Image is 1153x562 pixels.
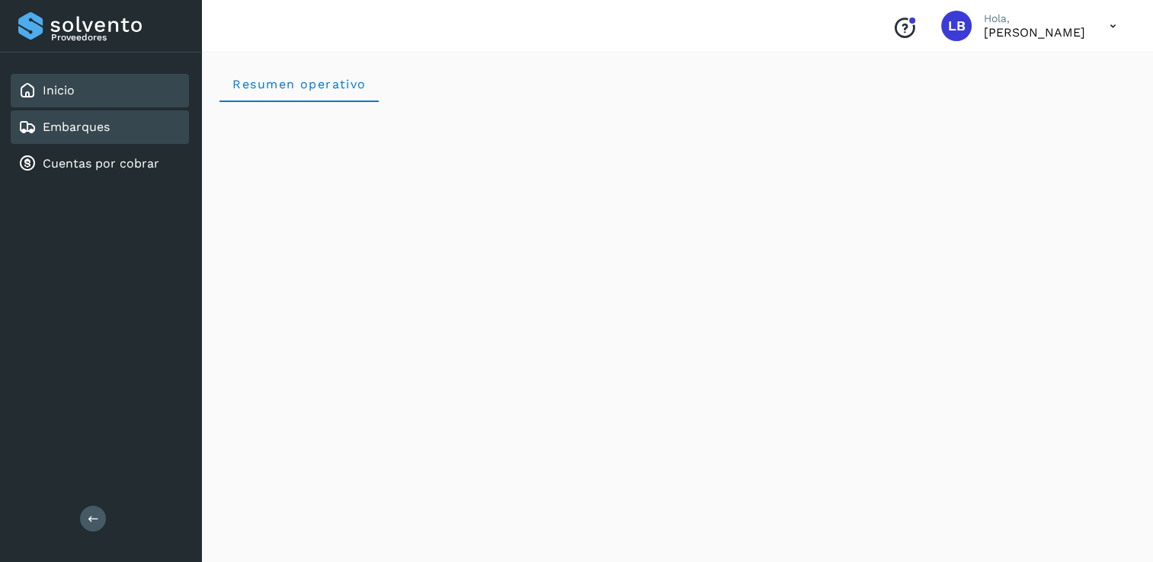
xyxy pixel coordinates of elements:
span: Resumen operativo [232,77,367,91]
a: Cuentas por cobrar [43,156,159,171]
a: Inicio [43,83,75,97]
div: Inicio [11,74,189,107]
p: Hola, [984,12,1085,25]
a: Embarques [43,120,110,134]
div: Embarques [11,110,189,144]
p: Leticia Bolaños Serrano [984,25,1085,40]
p: Proveedores [51,32,183,43]
div: Cuentas por cobrar [11,147,189,180]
